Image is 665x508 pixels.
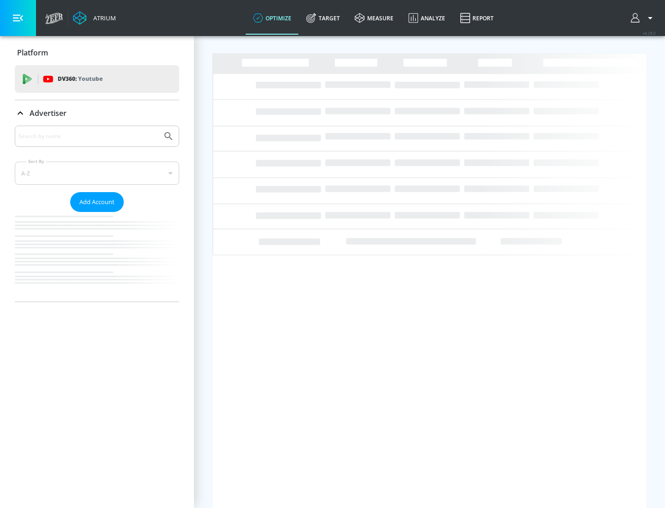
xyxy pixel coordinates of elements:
[79,197,115,207] span: Add Account
[347,1,401,35] a: measure
[15,40,179,66] div: Platform
[78,74,103,84] p: Youtube
[90,14,116,22] div: Atrium
[26,158,46,164] label: Sort By
[30,108,66,118] p: Advertiser
[18,130,158,142] input: Search by name
[73,11,116,25] a: Atrium
[15,212,179,302] nav: list of Advertiser
[246,1,299,35] a: optimize
[15,126,179,302] div: Advertiser
[15,65,179,93] div: DV360: Youtube
[15,100,179,126] div: Advertiser
[17,48,48,58] p: Platform
[299,1,347,35] a: Target
[70,192,124,212] button: Add Account
[15,162,179,185] div: A-Z
[643,30,656,36] span: v 4.28.0
[58,74,103,84] p: DV360:
[401,1,453,35] a: Analyze
[453,1,501,35] a: Report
